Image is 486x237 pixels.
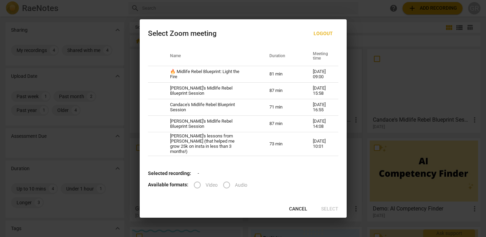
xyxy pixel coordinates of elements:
td: [PERSON_NAME]'s Midlife Rebel Blueprint Session [162,116,261,132]
th: Meeting time [305,47,338,66]
td: [DATE] 16:55 [305,99,338,116]
span: Audio [235,182,247,189]
td: 🔥 Midlife Rebel Blueprint: Light the Fire [162,66,261,83]
b: Selected recording: [148,171,191,176]
td: 81 min [261,66,305,83]
button: Logout [308,28,338,40]
th: Name [162,47,261,66]
p: - [148,170,338,177]
td: 87 min [261,116,305,132]
td: [DATE] 14:08 [305,116,338,132]
th: Duration [261,47,305,66]
span: Logout [314,30,333,37]
span: Cancel [289,206,307,213]
td: [DATE] 09:00 [305,66,338,83]
td: 71 min [261,99,305,116]
div: File type [194,182,253,187]
td: Candace's Midlife Rebel Blueprint Session [162,99,261,116]
td: 73 min [261,132,305,156]
button: Cancel [284,203,313,215]
b: Available formats: [148,182,188,187]
td: [DATE] 15:58 [305,83,338,99]
span: Video [206,182,218,189]
td: [DATE] 10:01 [305,132,338,156]
div: Select Zoom meeting [148,29,217,38]
td: [PERSON_NAME]'s Midlife Rebel Blueprint Session [162,83,261,99]
td: [PERSON_NAME]'s lessons from [PERSON_NAME] (that helped me grow 25k on insta in less than 3 months!) [162,132,261,156]
td: 87 min [261,83,305,99]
